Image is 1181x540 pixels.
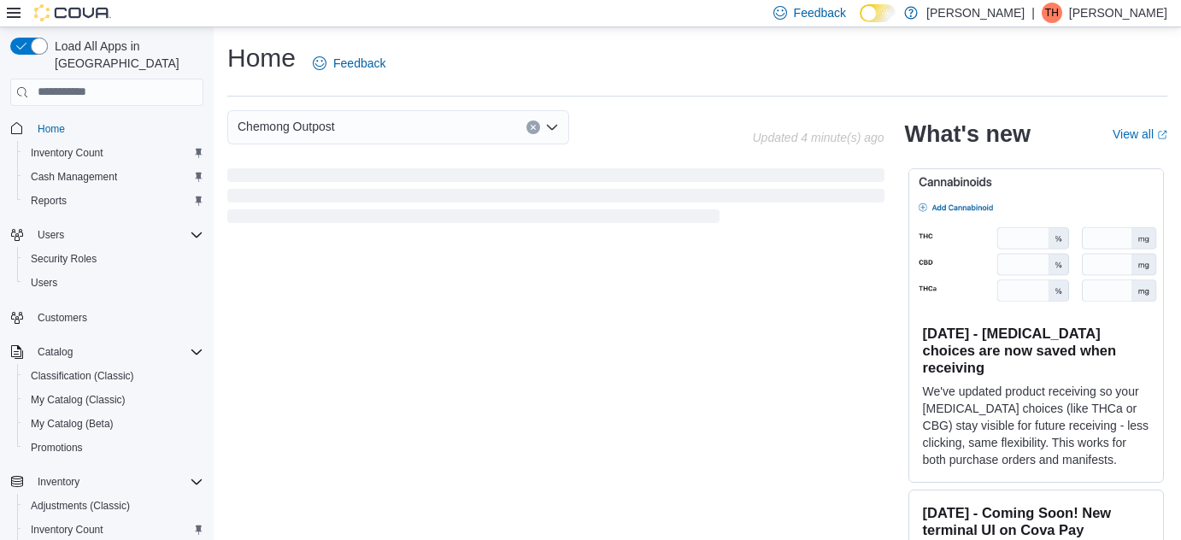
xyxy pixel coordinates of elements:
img: Cova [34,4,111,21]
span: Promotions [31,441,83,455]
button: My Catalog (Beta) [17,412,210,436]
span: My Catalog (Classic) [24,390,203,410]
span: Classification (Classic) [31,369,134,383]
span: Customers [38,311,87,325]
a: Inventory Count [24,143,110,163]
a: Promotions [24,437,90,458]
button: Catalog [31,342,79,362]
span: Catalog [38,345,73,359]
button: Users [17,271,210,295]
span: Users [38,228,64,242]
a: My Catalog (Classic) [24,390,132,410]
h1: Home [227,41,296,75]
a: Home [31,119,72,139]
span: Security Roles [31,252,97,266]
h3: [DATE] - [MEDICAL_DATA] choices are now saved when receiving [923,325,1149,376]
span: Adjustments (Classic) [31,499,130,513]
span: Adjustments (Classic) [24,496,203,516]
a: Feedback [306,46,392,80]
div: Tim Hales [1042,3,1062,23]
input: Dark Mode [860,4,896,22]
p: Updated 4 minute(s) ago [752,131,884,144]
span: Chemong Outpost [238,116,335,137]
a: Users [24,273,64,293]
a: Cash Management [24,167,124,187]
button: Inventory [31,472,86,492]
span: Dark Mode [860,22,861,23]
button: Customers [3,305,210,330]
a: Inventory Count [24,519,110,540]
span: Customers [31,307,203,328]
button: Cash Management [17,165,210,189]
span: My Catalog (Beta) [24,414,203,434]
button: Inventory [3,470,210,494]
span: My Catalog (Classic) [31,393,126,407]
button: Home [3,116,210,141]
a: Adjustments (Classic) [24,496,137,516]
a: Reports [24,191,73,211]
h2: What's new [905,120,1031,148]
span: Home [38,122,65,136]
span: Inventory Count [24,519,203,540]
span: Inventory Count [24,143,203,163]
span: Promotions [24,437,203,458]
span: Users [31,276,57,290]
button: Inventory Count [17,141,210,165]
button: Users [31,225,71,245]
span: Cash Management [31,170,117,184]
a: View allExternal link [1113,127,1167,141]
span: Inventory Count [31,523,103,537]
span: Reports [31,194,67,208]
button: Classification (Classic) [17,364,210,388]
p: [PERSON_NAME] [1069,3,1167,23]
span: Catalog [31,342,203,362]
a: Security Roles [24,249,103,269]
p: We've updated product receiving so your [MEDICAL_DATA] choices (like THCa or CBG) stay visible fo... [923,383,1149,468]
span: Classification (Classic) [24,366,203,386]
span: Feedback [794,4,846,21]
span: Feedback [333,55,385,72]
button: Reports [17,189,210,213]
button: Security Roles [17,247,210,271]
a: Classification (Classic) [24,366,141,386]
span: Home [31,118,203,139]
span: Inventory Count [31,146,103,160]
span: Security Roles [24,249,203,269]
span: Cash Management [24,167,203,187]
button: Clear input [526,120,540,134]
span: Load All Apps in [GEOGRAPHIC_DATA] [48,38,203,72]
p: | [1031,3,1035,23]
a: My Catalog (Beta) [24,414,120,434]
span: Inventory [38,475,79,489]
svg: External link [1157,130,1167,140]
span: Loading [227,172,884,226]
span: Inventory [31,472,203,492]
a: Customers [31,308,94,328]
button: Catalog [3,340,210,364]
button: Users [3,223,210,247]
span: My Catalog (Beta) [31,417,114,431]
span: Users [31,225,203,245]
button: Adjustments (Classic) [17,494,210,518]
button: Open list of options [545,120,559,134]
button: Promotions [17,436,210,460]
span: Reports [24,191,203,211]
span: TH [1045,3,1059,23]
button: My Catalog (Classic) [17,388,210,412]
p: [PERSON_NAME] [926,3,1025,23]
span: Users [24,273,203,293]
